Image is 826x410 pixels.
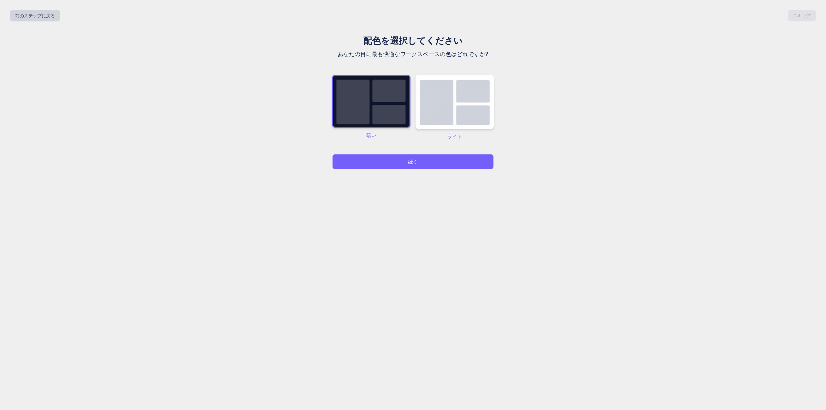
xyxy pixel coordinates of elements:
font: スキップ [793,13,811,18]
font: ライト [447,133,462,140]
font: あなたの目に最も快適なワークスペースの色はどれですか? [338,51,488,57]
img: 暗い [416,75,494,129]
button: 前のステップに戻る [10,10,60,21]
img: 暗い [332,75,410,128]
button: 続く [332,154,494,169]
font: 前のステップに戻る [15,13,55,18]
font: 配色を選択してください [363,35,463,46]
font: 続く [408,159,418,165]
font: 暗い [366,132,376,138]
button: スキップ [788,10,816,21]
